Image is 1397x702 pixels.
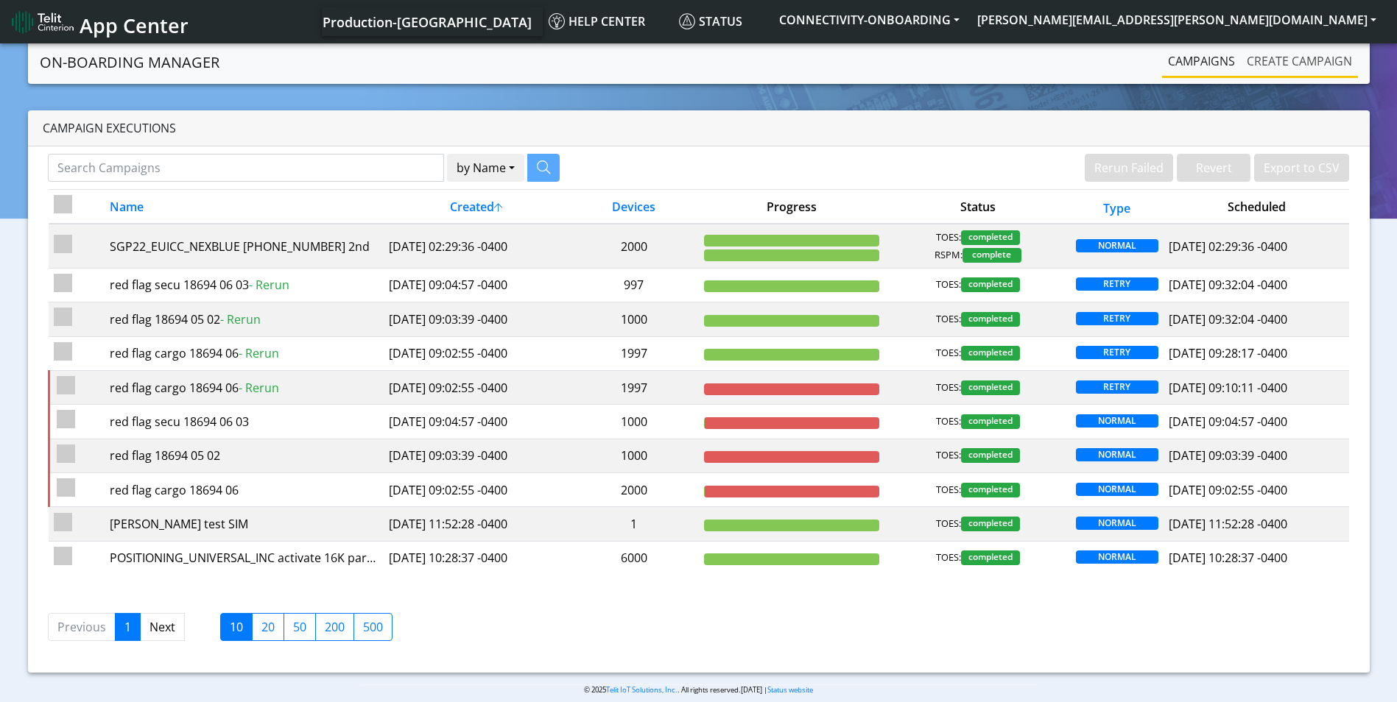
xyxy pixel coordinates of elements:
td: 1997 [569,336,700,370]
span: - Rerun [220,311,261,327]
td: [DATE] 10:28:37 -0400 [383,541,569,575]
div: red flag cargo 18694 06 [110,344,378,362]
a: 1 [115,613,141,641]
th: Scheduled [1164,190,1349,224]
td: 2000 [569,473,700,507]
span: RETRY [1076,312,1158,325]
td: 6000 [569,541,700,575]
td: 1997 [569,370,700,404]
div: red flag cargo 18694 06 [110,481,378,499]
td: [DATE] 09:02:55 -0400 [383,370,569,404]
td: [DATE] 09:04:57 -0400 [383,268,569,302]
span: - Rerun [249,277,289,293]
a: Campaigns [1162,46,1241,76]
span: NORMAL [1076,448,1158,461]
span: [DATE] 09:32:04 -0400 [1169,311,1287,327]
td: [DATE] 02:29:36 -0400 [383,224,569,268]
span: NORMAL [1076,483,1158,496]
a: On-Boarding Manager [40,48,219,77]
span: completed [961,414,1020,429]
span: [DATE] 10:28:37 -0400 [1169,550,1287,566]
span: NORMAL [1076,239,1158,252]
span: [DATE] 09:03:39 -0400 [1169,447,1287,464]
div: red flag secu 18694 06 03 [110,276,378,294]
span: completed [961,380,1020,395]
div: red flag 18694 05 02 [110,447,378,464]
span: [DATE] 02:29:36 -0400 [1169,238,1287,255]
img: knowledge.svg [549,13,565,29]
td: [DATE] 09:04:57 -0400 [383,405,569,439]
button: CONNECTIVITY-ONBOARDING [770,7,968,33]
a: Status [673,7,770,36]
span: TOES: [936,483,961,497]
td: 1000 [569,405,700,439]
td: [DATE] 09:03:39 -0400 [383,439,569,472]
button: Revert [1177,154,1250,182]
span: RETRY [1076,346,1158,359]
td: [DATE] 09:03:39 -0400 [383,302,569,336]
td: [DATE] 11:52:28 -0400 [383,507,569,541]
span: [DATE] 09:02:55 -0400 [1169,482,1287,498]
div: red flag cargo 18694 06 [110,379,378,397]
span: [DATE] 09:28:17 -0400 [1169,345,1287,361]
img: status.svg [679,13,695,29]
span: - Rerun [239,380,279,396]
div: red flag secu 18694 06 03 [110,413,378,430]
span: completed [961,483,1020,497]
label: 50 [284,613,316,641]
td: [DATE] 09:02:55 -0400 [383,473,569,507]
span: NORMAL [1076,517,1158,530]
span: completed [961,277,1020,292]
th: Type [1071,190,1164,224]
span: completed [961,448,1020,463]
span: [DATE] 09:04:57 -0400 [1169,414,1287,430]
td: 1000 [569,439,700,472]
span: App Center [80,12,189,39]
span: TOES: [936,517,961,531]
span: TOES: [936,550,961,565]
span: [DATE] 09:32:04 -0400 [1169,277,1287,293]
span: [DATE] 11:52:28 -0400 [1169,516,1287,532]
div: red flag 18694 05 02 [110,311,378,328]
button: Export to CSV [1254,154,1349,182]
img: logo-telit-cinterion-gw-new.png [12,10,74,34]
span: RETRY [1076,277,1158,291]
span: completed [961,230,1020,245]
span: TOES: [936,277,961,292]
span: RETRY [1076,380,1158,394]
th: Created [383,190,569,224]
label: 200 [315,613,354,641]
div: Campaign Executions [28,110,1370,146]
a: Help center [543,7,673,36]
th: Name [105,190,383,224]
button: Rerun Failed [1085,154,1173,182]
label: 20 [252,613,284,641]
label: 500 [353,613,393,641]
span: RSPM: [935,248,963,263]
span: [DATE] 09:10:11 -0400 [1169,380,1287,396]
span: - Rerun [239,345,279,361]
span: Help center [549,13,645,29]
span: TOES: [936,448,961,463]
span: NORMAL [1076,550,1158,564]
span: completed [961,517,1020,531]
button: [PERSON_NAME][EMAIL_ADDRESS][PERSON_NAME][DOMAIN_NAME] [968,7,1385,33]
span: TOES: [936,414,961,429]
span: TOES: [936,230,961,245]
th: Status [885,190,1071,224]
label: 10 [220,613,253,641]
span: TOES: [936,346,961,361]
td: 997 [569,268,700,302]
span: TOES: [936,312,961,327]
a: Your current platform instance [322,7,531,36]
input: Search Campaigns [48,154,444,182]
td: 1000 [569,302,700,336]
span: completed [961,346,1020,361]
div: [PERSON_NAME] test SIM [110,515,378,533]
a: Status website [767,685,813,695]
a: Next [140,613,185,641]
div: SGP22_EUICC_NEXBLUE [PHONE_NUMBER] 2nd [110,238,378,255]
a: App Center [12,6,186,38]
span: completed [961,312,1020,327]
a: Telit IoT Solutions, Inc. [606,685,678,695]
